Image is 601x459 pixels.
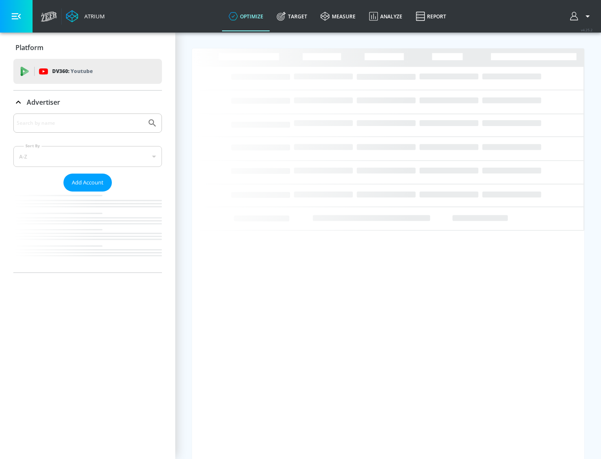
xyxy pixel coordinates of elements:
[13,113,162,272] div: Advertiser
[362,1,409,31] a: Analyze
[15,43,43,52] p: Platform
[581,28,593,32] span: v 4.25.2
[52,67,93,76] p: DV360:
[13,192,162,272] nav: list of Advertiser
[222,1,270,31] a: optimize
[63,174,112,192] button: Add Account
[66,10,105,23] a: Atrium
[13,146,162,167] div: A-Z
[24,143,42,149] label: Sort By
[81,13,105,20] div: Atrium
[13,91,162,114] div: Advertiser
[71,67,93,76] p: Youtube
[17,118,143,129] input: Search by name
[27,98,60,107] p: Advertiser
[409,1,453,31] a: Report
[13,36,162,59] div: Platform
[314,1,362,31] a: measure
[72,178,104,187] span: Add Account
[270,1,314,31] a: Target
[13,59,162,84] div: DV360: Youtube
